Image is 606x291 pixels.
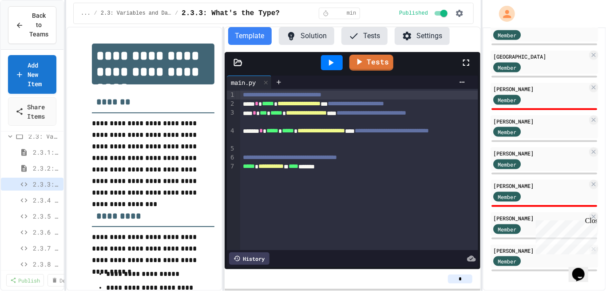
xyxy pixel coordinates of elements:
[498,225,516,233] span: Member
[493,214,587,222] div: [PERSON_NAME]
[33,243,60,253] span: 2.3.7 Recipe Calculator
[498,160,516,168] span: Member
[227,153,236,162] div: 6
[8,6,56,44] button: Back to Teams
[490,4,517,24] div: My Account
[4,4,61,56] div: Chat with us now!Close
[33,227,60,237] span: 2.3.6 Temperature Converter
[569,255,597,282] iframe: chat widget
[493,85,587,93] div: [PERSON_NAME]
[33,147,60,157] span: 2.3.1: Variables and Data Types
[279,27,334,45] button: Solution
[532,217,597,255] iframe: chat widget
[227,76,272,89] div: main.py
[29,11,49,39] span: Back to Teams
[28,132,60,141] span: 2.3: Variables and Data Types
[227,127,236,144] div: 4
[493,182,587,190] div: [PERSON_NAME]
[182,8,280,19] span: 2.3.3: What's the Type?
[493,149,587,157] div: [PERSON_NAME]
[33,163,60,173] span: 2.3.2: Review - Variables and Data Types
[498,64,516,72] span: Member
[493,117,587,125] div: [PERSON_NAME]
[227,78,261,87] div: main.py
[349,55,393,71] a: Tests
[227,91,236,100] div: 1
[94,10,97,17] span: /
[341,27,388,45] button: Tests
[6,274,44,287] a: Publish
[227,100,236,108] div: 2
[227,162,236,171] div: 7
[33,179,60,189] span: 2.3.3: What's the Type?
[347,10,356,17] span: min
[227,108,236,126] div: 3
[228,27,272,45] button: Template
[81,10,91,17] span: ...
[33,195,60,205] span: 2.3.4 Data Mix-Up Fix
[48,274,82,287] a: Delete
[493,247,587,255] div: [PERSON_NAME]
[498,193,516,201] span: Member
[8,55,56,94] a: Add New Item
[101,10,171,17] span: 2.3: Variables and Data Types
[493,52,587,60] div: [GEOGRAPHIC_DATA]
[229,252,269,265] div: History
[498,128,516,136] span: Member
[498,257,516,265] span: Member
[227,144,236,153] div: 5
[395,27,450,45] button: Settings
[8,97,56,126] a: Share Items
[498,96,516,104] span: Member
[498,31,516,39] span: Member
[33,211,60,221] span: 2.3.5 Pet Name Keeper
[399,8,449,19] div: Content is published and visible to students
[175,10,178,17] span: /
[33,259,60,269] span: 2.3.8 Student ID Scanner
[399,10,428,17] span: Published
